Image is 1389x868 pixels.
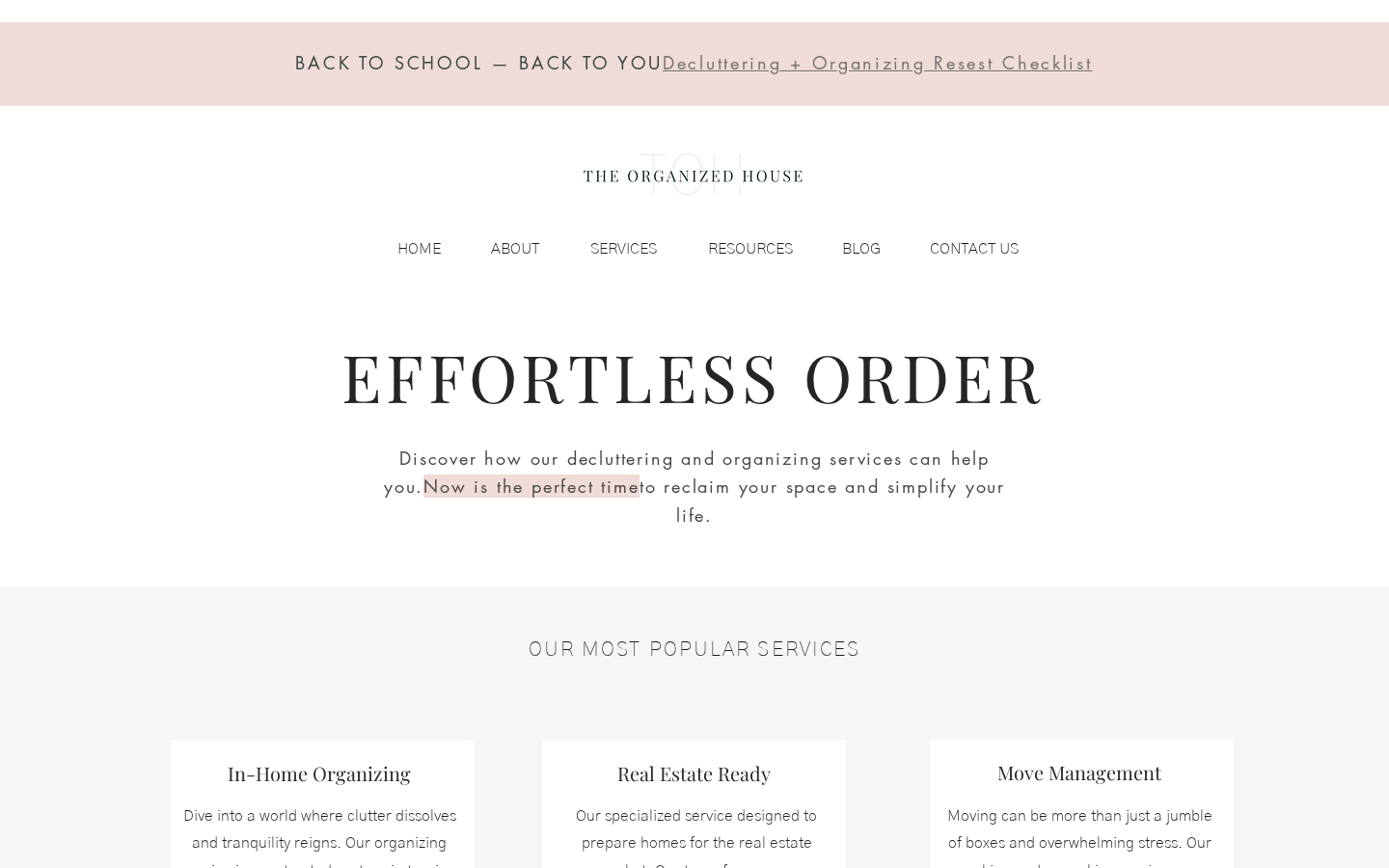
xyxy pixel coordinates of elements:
[481,234,549,263] p: ABOUT
[578,760,809,787] h3: Real Estate Ready
[663,51,1092,74] span: Decluttering + Organizing Resest Checklist
[358,234,1028,263] nav: Site
[384,447,1005,528] span: Discover how our decluttering and organizing services can help you. to reclaim your space and sim...
[575,136,811,213] img: the organized house
[890,234,1028,263] a: CONTACT US
[667,234,803,263] a: RESOURCES
[423,475,639,498] span: Now is the perfect time
[388,234,450,263] p: HOME
[549,234,667,263] a: SERVICES
[803,234,890,263] a: BLOG
[663,56,1092,73] a: Decluttering + Organizing Resest Checklist
[295,51,663,74] span: BACK TO SCHOOL — BACK TO YOU
[581,234,667,263] p: SERVICES
[964,759,1195,786] h3: Move Management
[832,234,890,263] p: BLOG
[529,639,861,660] span: OUR MOST POPULAR SERVICES
[204,760,435,787] h3: In-Home Organizing
[341,332,1045,420] span: EFFORTLESS ORDER
[920,234,1028,263] p: CONTACT US
[450,234,549,263] a: ABOUT
[698,234,803,263] p: RESOURCES
[358,234,450,263] a: HOME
